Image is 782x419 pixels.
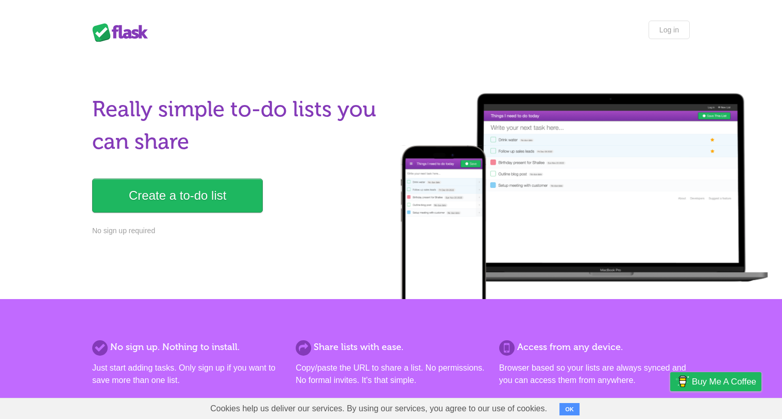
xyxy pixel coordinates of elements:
[499,362,690,387] p: Browser based so your lists are always synced and you can access them from anywhere.
[675,373,689,390] img: Buy me a coffee
[296,362,486,387] p: Copy/paste the URL to share a list. No permissions. No formal invites. It's that simple.
[92,23,154,42] div: Flask Lists
[92,225,385,236] p: No sign up required
[200,398,557,419] span: Cookies help us deliver our services. By using our services, you agree to our use of cookies.
[649,21,690,39] a: Log in
[499,340,690,354] h2: Access from any device.
[670,372,761,391] a: Buy me a coffee
[92,362,283,387] p: Just start adding tasks. Only sign up if you want to save more than one list.
[92,340,283,354] h2: No sign up. Nothing to install.
[692,373,756,391] span: Buy me a coffee
[559,403,580,415] button: OK
[92,179,263,213] a: Create a to-do list
[296,340,486,354] h2: Share lists with ease.
[92,93,385,158] h1: Really simple to-do lists you can share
